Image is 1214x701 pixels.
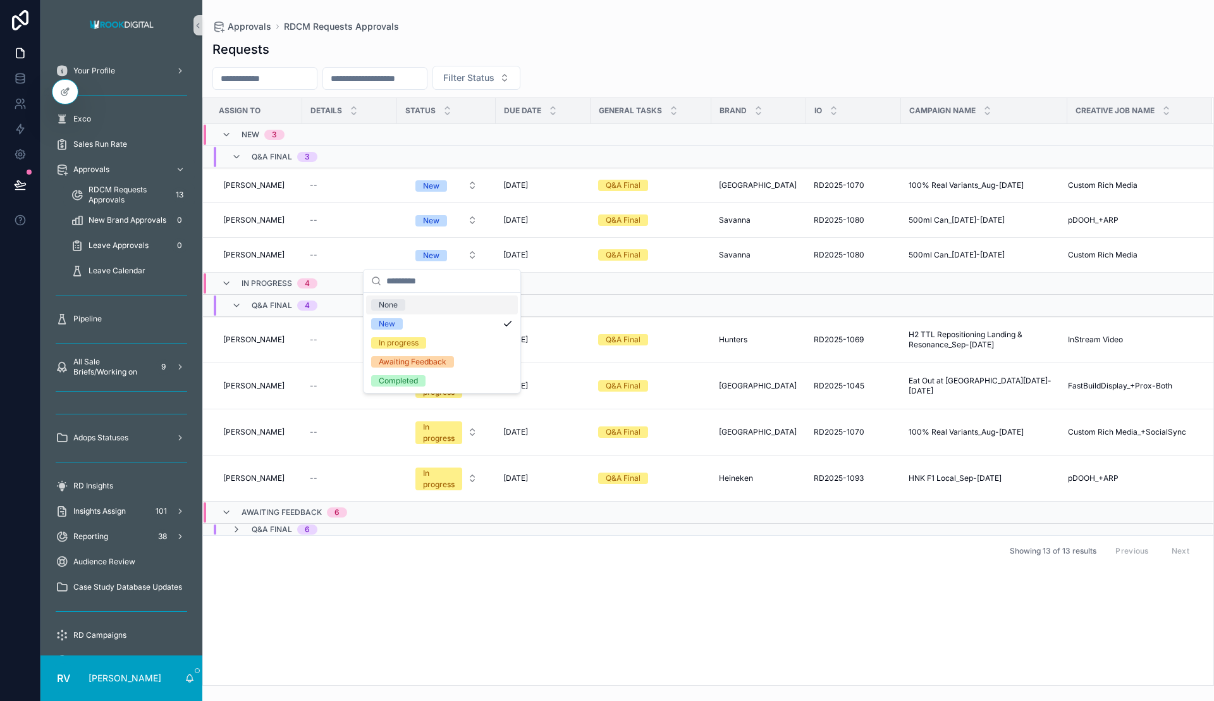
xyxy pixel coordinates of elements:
[423,468,455,490] div: In progress
[310,427,389,437] a: --
[814,335,893,345] a: RD2025-1069
[48,576,195,599] a: Case Study Database Updates
[719,473,799,483] a: Heineken
[909,215,1060,225] a: 500ml Can_[DATE]-[DATE]
[1068,335,1197,345] a: InStream Video
[1010,546,1096,556] span: Showing 13 of 13 results
[310,215,389,225] a: --
[48,356,195,378] a: All Sale Briefs/Working on9
[218,210,295,230] a: [PERSON_NAME]
[719,335,747,345] span: Hunters
[814,250,864,260] span: RD2025-1080
[154,529,171,544] div: 38
[310,215,317,225] span: --
[432,66,520,90] button: Select Button
[606,426,641,438] div: Q&A Final
[218,330,295,350] a: [PERSON_NAME]
[310,381,317,391] span: --
[598,426,704,438] a: Q&A Final
[219,106,261,116] span: Assign To
[405,209,487,232] button: Select Button
[719,215,751,225] span: Savanna
[63,259,195,282] a: Leave Calendar
[242,507,322,518] span: Awaiting Feedback
[598,249,704,261] a: Q&A Final
[152,504,171,519] div: 101
[814,215,864,225] span: RD2025-1080
[503,180,583,190] a: [DATE]
[598,214,704,226] a: Q&A Final
[242,130,259,140] span: New
[405,106,436,116] span: Status
[909,330,1060,350] a: H2 TTL Repositioning Landing & Resonance_Sep-[DATE]
[719,250,751,260] span: Savanna
[814,180,864,190] span: RD2025-1070
[503,427,528,437] span: [DATE]
[606,180,641,191] div: Q&A Final
[73,582,182,592] span: Case Study Database Updates
[814,180,893,190] a: RD2025-1070
[218,468,295,488] a: [PERSON_NAME]
[1068,381,1197,391] a: FastBuildDisplay_+Prox-Both
[909,215,1005,225] span: 500ml Can_[DATE]-[DATE]
[1068,473,1119,483] span: pDOOH_+ARP
[599,106,662,116] span: General Tasks
[48,500,195,523] a: Insights Assign101
[405,174,487,197] button: Select Button
[405,173,488,197] a: Select Button
[814,381,864,391] span: RD2025-1045
[73,506,126,516] span: Insights Assign
[1068,427,1186,437] span: Custom Rich Media_+SocialSync
[63,209,195,232] a: New Brand Approvals0
[73,66,115,76] span: Your Profile
[73,481,113,491] span: RD Insights
[305,524,310,535] div: 6
[218,376,295,396] a: [PERSON_NAME]
[212,40,269,58] h1: Requests
[405,461,487,495] button: Select Button
[606,380,641,392] div: Q&A Final
[719,427,799,437] a: [GEOGRAPHIC_DATA]
[305,152,310,162] div: 3
[909,473,1060,483] a: HNK F1 Local_Sep-[DATE]
[909,376,1060,396] a: Eat Out at [GEOGRAPHIC_DATA][DATE]-[DATE]
[909,427,1024,437] span: 100% Real Variants_Aug-[DATE]
[310,250,317,260] span: --
[48,133,195,156] a: Sales Run Rate
[310,335,317,345] span: --
[503,250,583,260] a: [DATE]
[89,240,149,251] span: Leave Approvals
[443,71,494,84] span: Filter Status
[814,106,822,116] span: IO
[223,250,285,260] span: [PERSON_NAME]
[310,473,389,483] a: --
[598,473,704,484] a: Q&A Final
[503,473,583,483] a: [DATE]
[503,180,528,190] span: [DATE]
[218,175,295,195] a: [PERSON_NAME]
[1068,180,1137,190] span: Custom Rich Media
[334,507,340,518] div: 6
[48,108,195,130] a: Exco
[814,250,893,260] a: RD2025-1080
[73,531,108,542] span: Reporting
[405,243,488,267] a: Select Button
[223,180,285,190] span: [PERSON_NAME]
[1068,427,1197,437] a: Custom Rich Media_+SocialSync
[310,250,389,260] a: --
[1068,180,1197,190] a: Custom Rich Media
[719,250,799,260] a: Savanna
[503,215,528,225] span: [DATE]
[223,473,285,483] span: [PERSON_NAME]
[364,293,520,393] div: Suggestions
[1068,215,1197,225] a: pDOOH_+ARP
[719,427,797,437] span: [GEOGRAPHIC_DATA]
[598,334,704,345] a: Q&A Final
[405,208,488,232] a: Select Button
[89,266,145,276] span: Leave Calendar
[423,180,439,192] div: New
[504,106,541,116] span: Due Date
[310,180,389,190] a: --
[606,473,641,484] div: Q&A Final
